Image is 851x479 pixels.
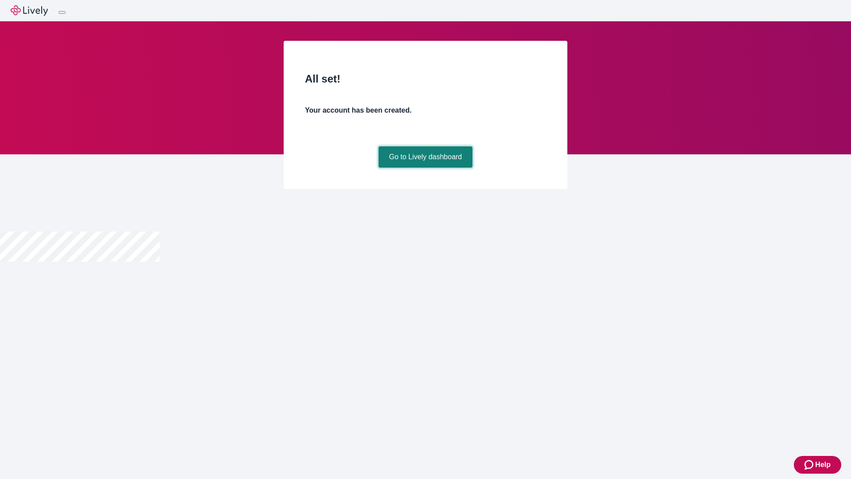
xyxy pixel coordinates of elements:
span: Help [815,459,831,470]
img: Lively [11,5,48,16]
button: Zendesk support iconHelp [794,456,841,474]
svg: Zendesk support icon [804,459,815,470]
h2: All set! [305,71,546,87]
a: Go to Lively dashboard [379,146,473,168]
button: Log out [59,11,66,14]
h4: Your account has been created. [305,105,546,116]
